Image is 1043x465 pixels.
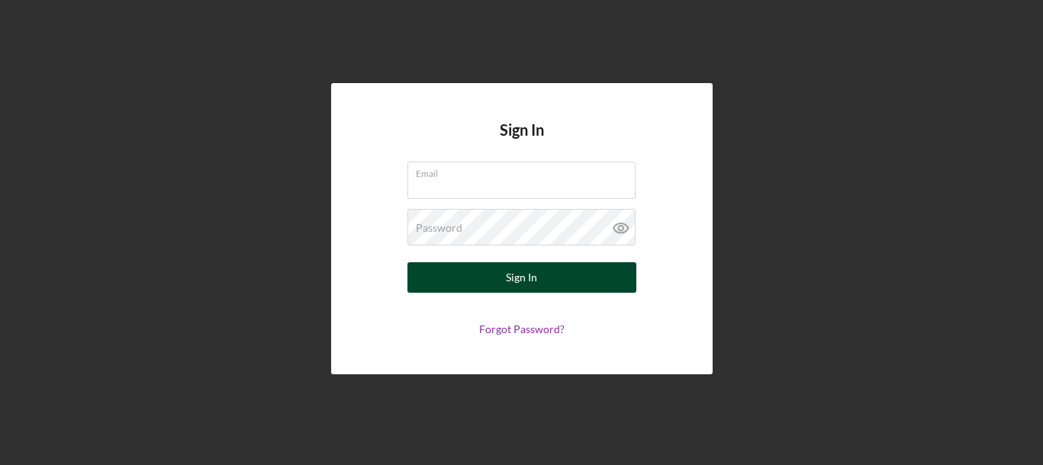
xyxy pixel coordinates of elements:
[500,121,544,162] h4: Sign In
[416,162,636,179] label: Email
[506,262,537,293] div: Sign In
[416,222,462,234] label: Password
[479,322,565,335] a: Forgot Password?
[407,262,636,293] button: Sign In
